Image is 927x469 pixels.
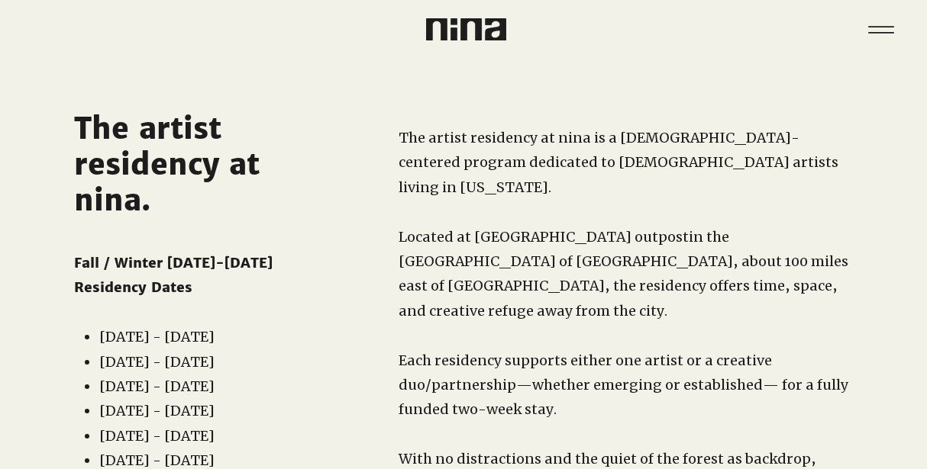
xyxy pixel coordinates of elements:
span: The artist residency at nina is a [DEMOGRAPHIC_DATA]-centered program dedicated to [DEMOGRAPHIC_D... [399,129,838,196]
span: The artist residency at nina. [74,111,260,218]
span: Located at [GEOGRAPHIC_DATA] outpost [399,228,689,246]
span: [DATE] - [DATE] [99,353,215,371]
span: [DATE] - [DATE] [99,328,215,345]
span: Each residency supports either one artist or a creative duo/partnership—whether emerging or estab... [399,352,848,419]
img: Nina Logo CMYK_Charcoal.png [426,18,506,40]
span: [DATE] - [DATE] [99,402,215,419]
nav: Site [858,6,904,53]
span: [DATE] - [DATE] [99,451,215,469]
span: Fall / Winter [DATE]-[DATE] Residency Dates [74,254,273,296]
span: [DATE] - [DATE] [99,427,215,445]
span: [DATE] - [DATE] [99,377,215,395]
span: in the [GEOGRAPHIC_DATA] of [GEOGRAPHIC_DATA], about 100 miles east of [GEOGRAPHIC_DATA], the res... [399,228,848,320]
button: Menu [858,6,904,53]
